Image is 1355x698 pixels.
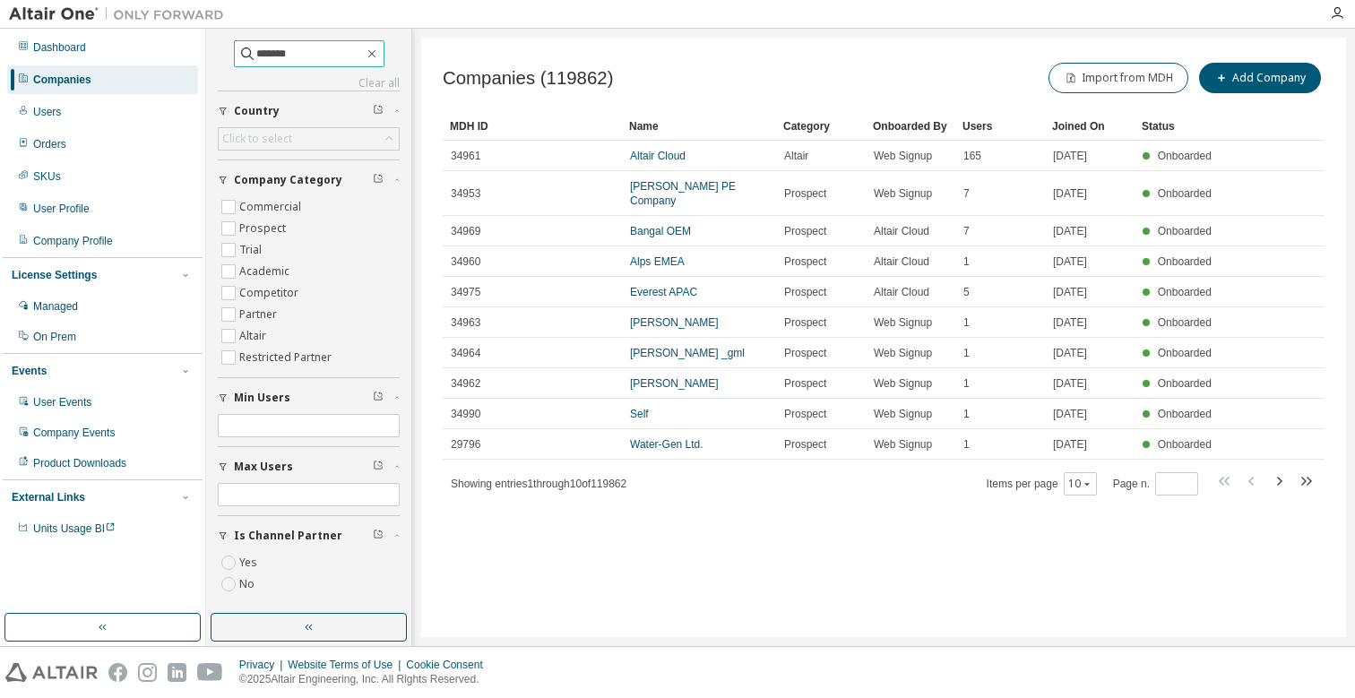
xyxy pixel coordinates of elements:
[1053,186,1087,201] span: [DATE]
[963,285,970,299] span: 5
[443,68,613,89] span: Companies (119862)
[784,437,826,452] span: Prospect
[784,224,826,238] span: Prospect
[963,376,970,391] span: 1
[12,490,85,504] div: External Links
[629,112,769,141] div: Name
[239,325,270,347] label: Altair
[451,407,480,421] span: 34990
[630,438,703,451] a: Water-Gen Ltd.
[239,573,258,595] label: No
[33,73,91,87] div: Companies
[1053,149,1087,163] span: [DATE]
[451,254,480,269] span: 34960
[874,149,932,163] span: Web Signup
[1068,477,1092,491] button: 10
[218,378,400,418] button: Min Users
[239,239,265,261] label: Trial
[874,186,932,201] span: Web Signup
[33,330,76,344] div: On Prem
[234,460,293,474] span: Max Users
[784,149,808,163] span: Altair
[33,426,115,440] div: Company Events
[1158,438,1212,451] span: Onboarded
[33,137,66,151] div: Orders
[630,408,649,420] a: Self
[963,186,970,201] span: 7
[234,173,342,187] span: Company Category
[630,347,745,359] a: [PERSON_NAME] _gml
[5,663,98,682] img: altair_logo.svg
[33,234,113,248] div: Company Profile
[1053,224,1087,238] span: [DATE]
[1053,315,1087,330] span: [DATE]
[108,663,127,682] img: facebook.svg
[874,376,932,391] span: Web Signup
[630,316,719,329] a: [PERSON_NAME]
[784,346,826,360] span: Prospect
[406,658,493,672] div: Cookie Consent
[1113,472,1198,495] span: Page n.
[1052,112,1127,141] div: Joined On
[874,346,932,360] span: Web Signup
[963,346,970,360] span: 1
[197,663,223,682] img: youtube.svg
[218,160,400,200] button: Company Category
[1053,407,1087,421] span: [DATE]
[373,104,384,118] span: Clear filter
[874,315,932,330] span: Web Signup
[1142,112,1217,141] div: Status
[1158,187,1212,200] span: Onboarded
[239,552,261,573] label: Yes
[234,529,342,543] span: Is Channel Partner
[784,407,826,421] span: Prospect
[963,254,970,269] span: 1
[33,105,61,119] div: Users
[784,285,826,299] span: Prospect
[874,224,929,238] span: Altair Cloud
[783,112,859,141] div: Category
[630,286,697,298] a: Everest APAC
[373,529,384,543] span: Clear filter
[33,202,90,216] div: User Profile
[239,282,302,304] label: Competitor
[451,346,480,360] span: 34964
[630,150,686,162] a: Altair Cloud
[234,391,290,405] span: Min Users
[451,376,480,391] span: 34962
[239,261,293,282] label: Academic
[987,472,1097,495] span: Items per page
[874,254,929,269] span: Altair Cloud
[1158,408,1212,420] span: Onboarded
[630,225,691,237] a: Bangal OEM
[874,285,929,299] span: Altair Cloud
[138,663,157,682] img: instagram.svg
[373,391,384,405] span: Clear filter
[218,516,400,556] button: Is Channel Partner
[1158,377,1212,390] span: Onboarded
[1158,225,1212,237] span: Onboarded
[784,315,826,330] span: Prospect
[33,395,91,409] div: User Events
[33,169,61,184] div: SKUs
[33,522,116,535] span: Units Usage BI
[234,104,280,118] span: Country
[1199,63,1321,93] button: Add Company
[33,299,78,314] div: Managed
[784,186,826,201] span: Prospect
[288,658,406,672] div: Website Terms of Use
[12,268,97,282] div: License Settings
[9,5,233,23] img: Altair One
[222,132,292,146] div: Click to select
[1049,63,1188,93] button: Import from MDH
[874,407,932,421] span: Web Signup
[1053,254,1087,269] span: [DATE]
[1158,347,1212,359] span: Onboarded
[451,315,480,330] span: 34963
[874,437,932,452] span: Web Signup
[784,254,826,269] span: Prospect
[963,315,970,330] span: 1
[219,128,399,150] div: Click to select
[1053,346,1087,360] span: [DATE]
[1158,255,1212,268] span: Onboarded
